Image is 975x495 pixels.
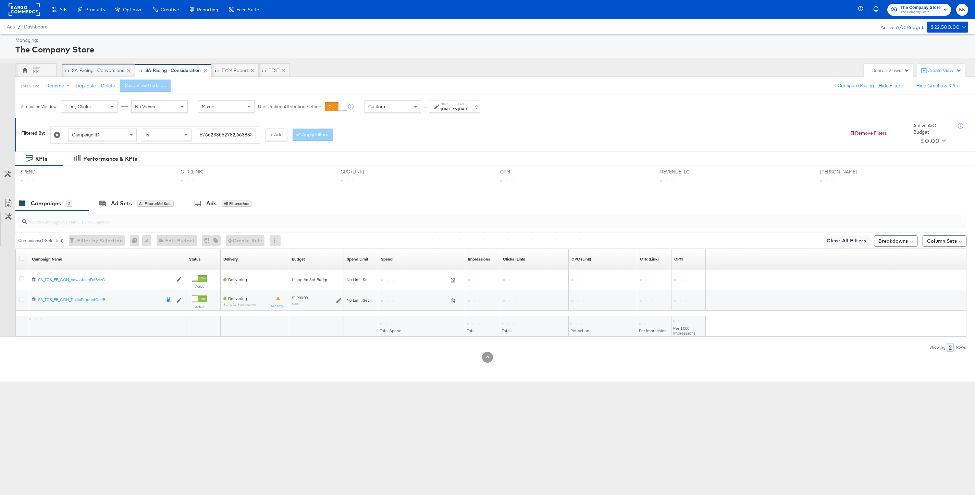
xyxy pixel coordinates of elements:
[503,256,526,262] div: Clicks (Link)
[292,295,308,301] div: $1,900.00
[927,22,968,33] button: $22,500.00
[15,24,24,29] span: /
[31,200,61,207] div: Campaigns
[292,256,305,262] a: The maximum amount you're willing to spend on your ads, on average each day or over the lifetime ...
[101,83,115,89] button: Delete
[956,4,968,16] button: KK
[21,104,58,109] div: Attribution Window:
[111,200,132,207] div: Ad Sets
[347,256,368,262] div: Spend Limit
[206,200,217,207] div: Ads
[900,10,941,15] span: The Company Store
[900,4,941,11] span: The Company Store
[189,256,201,262] div: Status
[266,129,287,141] button: + Add
[341,169,392,175] span: CPC (LINK)
[879,83,903,89] button: Hide Filters
[228,296,247,301] span: Delivering
[674,256,683,262] a: The average cost you've paid to have 1,000 impressions of your ad.
[38,277,173,282] div: SA_TCS_FB_CON_AdvantageDABAVC
[887,4,951,16] button: The Company StoreThe Company Store
[35,155,47,163] div: KPIs
[467,328,476,333] span: Total
[135,104,155,110] span: No Views
[916,83,958,89] button: Hide Graphs & KPIs
[85,7,105,12] span: Products
[192,284,207,289] label: Active
[33,69,39,75] div: KK
[21,130,45,136] div: Filtered By:
[27,212,877,226] input: Search Campaigns by Name, ID or Objective
[161,7,179,12] span: Creative
[215,68,219,72] div: Drag to reorder tab
[18,238,64,244] div: Campaigns ( 0 Selected)
[927,67,962,74] div: Create View
[347,277,369,282] span: No Limit Set
[368,104,385,110] span: Custom
[468,256,490,262] div: Impressions
[381,256,393,262] a: The total amount spent to date.
[38,297,161,304] a: SA_TCS_FB_CON_TrafficProductCellB
[380,328,402,333] span: Total Spend
[137,201,174,207] div: All Filtered Ad Sets
[32,256,62,262] div: Campaign Name
[458,102,469,106] label: End:
[503,256,526,262] a: The number of clicks on links appearing on your ad or Page that direct people to your sites off F...
[222,67,248,74] div: FY24 Report
[258,104,322,110] label: Use Unified Attribution Setting:
[236,7,259,12] span: Feed Suite
[640,256,659,262] a: The number of clicks received on a link in your ad divided by the number of impressions.
[24,24,48,29] span: Dashboard
[197,7,218,12] span: Reporting
[673,326,696,336] span: Per 1,000 Impressions
[222,201,251,207] div: All Filtered Ads
[833,80,879,92] button: Configure Pacing
[41,80,77,92] button: Rename
[422,107,428,109] span: ↑
[872,67,910,74] div: Search Views
[66,201,72,207] div: 2
[500,169,552,175] span: CPM
[38,277,173,283] a: SA_TCS_FB_CON_AdvantageDABAVC
[930,23,960,32] div: $22,500.00
[130,235,142,246] div: 0
[76,83,96,89] button: Duplicate
[83,155,137,163] div: Performance & KPIs
[269,67,279,74] div: TEST
[189,256,201,262] a: Shows the current state of your Ad Campaign.
[850,130,887,136] button: Remove Filters
[228,277,247,282] span: Delivering
[181,169,232,175] span: CTR (LINK)
[947,343,954,352] div: 2
[660,169,712,175] span: REVENUE_LC
[197,129,256,141] input: Enter a search term
[381,256,393,262] div: Spend
[138,68,142,72] div: Drag to reorder tab
[918,135,947,146] button: $0.00
[874,236,917,246] button: Breakdowns
[65,104,91,110] span: 1 Day Clicks
[570,328,589,333] span: Per Action
[441,102,452,106] label: Start:
[223,256,238,262] a: Reflects the ability of your Ad Campaign to achieve delivery based on ad states, schedule and bud...
[123,7,143,12] span: Optimize
[146,132,149,138] span: Is
[571,256,591,262] div: CPC (Link)
[824,236,869,246] button: Clear All Filters
[21,83,39,89] div: This View:
[929,345,947,350] div: Showing:
[202,104,214,110] span: Mixed
[820,169,872,175] span: [PERSON_NAME]
[873,22,924,32] div: Active A/C Budget
[7,24,15,29] span: Ads
[145,67,201,74] div: SA-Pacing - Consideration
[15,37,966,44] div: Managing:
[32,256,62,262] a: Your campaign name.
[827,237,866,245] span: Clear All Filters
[223,303,256,306] sub: Some Ad Sets Inactive
[347,298,369,303] span: No Limit Set
[72,67,124,74] div: SA-Pacing - Conversions
[640,256,659,262] div: CTR (Link)
[262,68,266,72] div: Drag to reorder tab
[347,256,368,262] a: If set, this is the maximum spend for your campaign.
